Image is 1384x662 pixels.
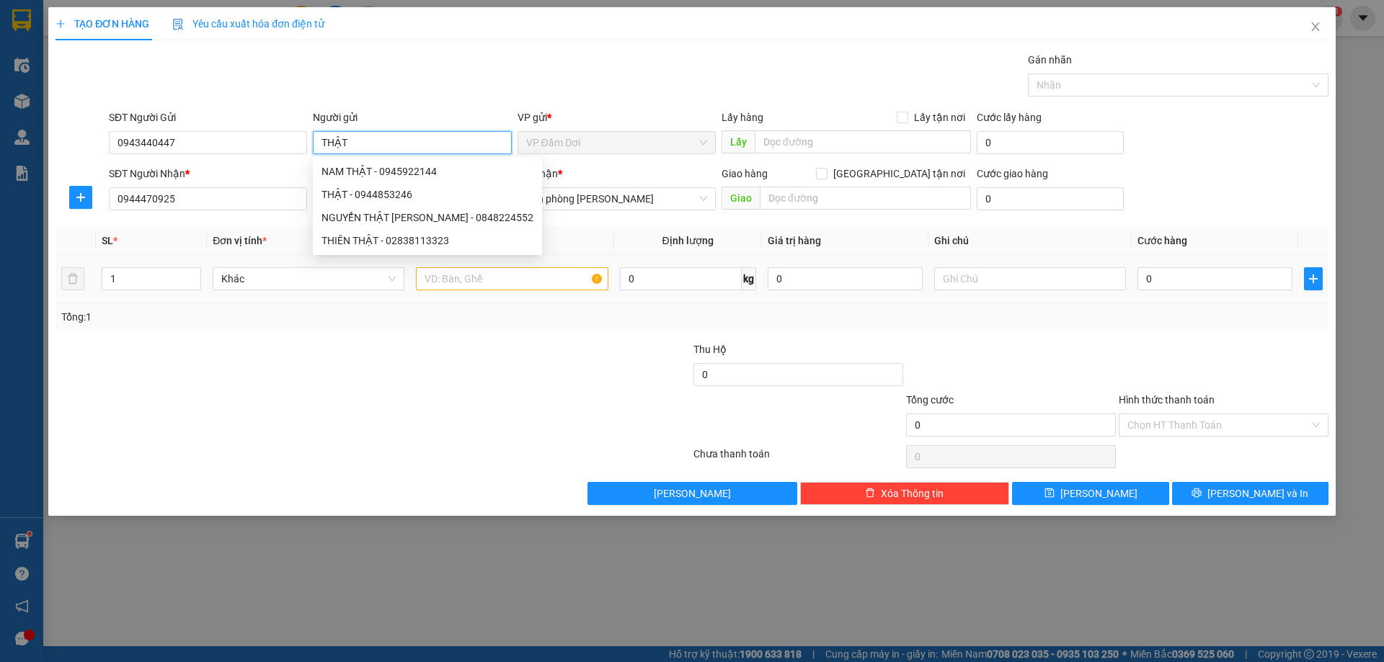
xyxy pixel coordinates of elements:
div: THẬT - 0944853246 [321,187,533,202]
div: THIÊN THẬT - 02838113323 [313,229,542,252]
input: Cước giao hàng [977,187,1124,210]
span: Yêu cầu xuất hóa đơn điện tử [172,18,324,30]
input: Cước lấy hàng [977,131,1124,154]
span: Lấy [722,130,755,153]
label: Hình thức thanh toán [1119,394,1215,406]
span: SL [102,235,113,246]
span: Lấy hàng [722,112,763,123]
span: plus [1305,273,1322,285]
span: plus [56,19,66,29]
span: Giao hàng [722,168,768,179]
div: NAM THẬT - 0945922144 [313,160,542,183]
input: Ghi Chú [934,267,1126,290]
span: [PERSON_NAME] [1060,486,1137,501]
span: TẠO ĐƠN HÀNG [56,18,149,30]
div: Tổng: 1 [61,309,534,325]
span: environment [83,35,94,46]
div: THIÊN THẬT - 02838113323 [321,233,533,249]
span: Xóa Thông tin [881,486,944,501]
span: printer [1192,488,1202,499]
b: GỬI : VP Đầm Dơi [6,90,162,114]
span: close [1310,21,1321,32]
input: 0 [768,267,923,290]
span: save [1044,488,1055,499]
input: Dọc đường [760,187,971,210]
span: [PERSON_NAME] [654,486,731,501]
input: VD: Bàn, Ghế [416,267,608,290]
div: SĐT Người Nhận [109,166,307,182]
span: Tổng cước [906,394,954,406]
span: Giá trị hàng [768,235,821,246]
span: Khác [221,268,396,290]
div: Người gửi [313,109,511,125]
button: deleteXóa Thông tin [800,482,1010,505]
span: delete [865,488,875,499]
li: 85 [PERSON_NAME] [6,32,275,50]
label: Cước lấy hàng [977,112,1042,123]
li: 02839.63.63.63 [6,50,275,68]
span: Văn phòng Hồ Chí Minh [526,188,707,210]
th: Ghi chú [928,227,1132,255]
div: NGUYỂN THẬT MINH - 0848224552 [313,206,542,229]
label: Gán nhãn [1028,54,1072,66]
span: Thu Hộ [693,344,727,355]
span: Cước hàng [1137,235,1187,246]
button: plus [69,186,92,209]
span: Định lượng [662,235,714,246]
button: [PERSON_NAME] [587,482,797,505]
img: icon [172,19,184,30]
input: Dọc đường [755,130,971,153]
span: [PERSON_NAME] và In [1207,486,1308,501]
span: Đơn vị tính [213,235,267,246]
span: [GEOGRAPHIC_DATA] tận nơi [828,166,971,182]
div: VP gửi [518,109,716,125]
span: phone [83,53,94,64]
span: Giao [722,187,760,210]
span: plus [70,192,92,203]
span: Lấy tận nơi [908,109,971,125]
div: THẬT - 0944853246 [313,183,542,206]
div: SĐT Người Gửi [109,109,307,125]
button: save[PERSON_NAME] [1012,482,1168,505]
span: kg [742,267,756,290]
button: printer[PERSON_NAME] và In [1172,482,1328,505]
span: VP Đầm Dơi [526,132,707,153]
b: [PERSON_NAME] [83,9,204,27]
button: Close [1295,7,1336,48]
button: plus [1304,267,1323,290]
div: NGUYỂN THẬT [PERSON_NAME] - 0848224552 [321,210,533,225]
button: delete [61,267,84,290]
div: NAM THẬT - 0945922144 [321,164,533,179]
div: Chưa thanh toán [692,446,905,471]
label: Cước giao hàng [977,168,1048,179]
